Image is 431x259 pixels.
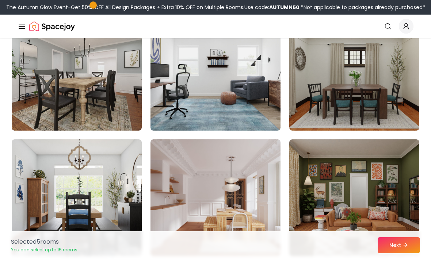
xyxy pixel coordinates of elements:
p: Selected 5 room s [11,237,77,246]
img: Spacejoy Logo [29,19,75,34]
p: You can select up to 15 rooms [11,247,77,253]
img: Room room-17 [150,14,281,131]
img: Room room-19 [12,139,142,256]
span: *Not applicable to packages already purchased* [300,4,425,11]
button: Next [378,237,420,253]
img: Room room-21 [289,139,419,256]
span: Use code: [244,4,300,11]
img: Room room-16 [12,14,142,131]
img: Room room-20 [150,139,281,256]
div: The Autumn Glow Event-Get 50% OFF All Design Packages + Extra 10% OFF on Multiple Rooms. [6,4,425,11]
a: Spacejoy [29,19,75,34]
img: Room room-18 [289,14,419,131]
nav: Global [18,15,413,38]
b: AUTUMN50 [269,4,300,11]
